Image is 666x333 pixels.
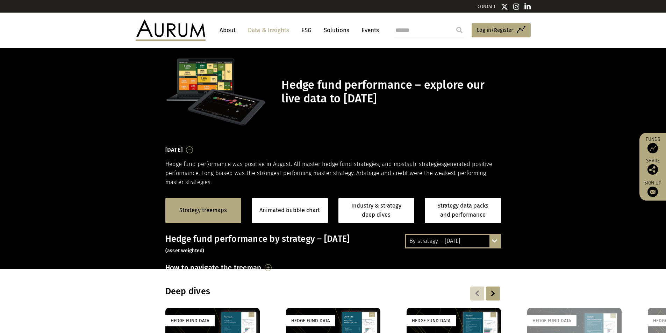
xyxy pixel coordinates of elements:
a: Industry & strategy deep dives [338,198,415,223]
a: About [216,24,239,37]
a: Log in/Register [472,23,531,38]
a: Solutions [320,24,353,37]
h1: Hedge fund performance – explore our live data to [DATE] [281,78,499,106]
h3: Deep dives [165,286,411,297]
h3: How to navigate the treemap [165,262,262,274]
small: (asset weighted) [165,248,205,254]
img: Instagram icon [513,3,520,10]
a: Strategy treemaps [179,206,227,215]
a: Funds [643,136,663,153]
a: CONTACT [478,4,496,9]
div: By strategy – [DATE] [406,235,500,247]
p: Hedge fund performance was positive in August. All master hedge fund strategies, and most generat... [165,160,501,187]
div: Hedge Fund Data [527,315,577,326]
img: Access Funds [647,143,658,153]
a: Events [358,24,379,37]
img: Twitter icon [501,3,508,10]
img: Aurum [136,20,206,41]
a: Sign up [643,180,663,197]
a: Data & Insights [244,24,293,37]
a: Animated bubble chart [259,206,320,215]
h3: [DATE] [165,145,183,155]
div: Hedge Fund Data [286,315,335,326]
span: sub-strategies [407,161,444,167]
div: Hedge Fund Data [165,315,215,326]
img: Share this post [647,164,658,175]
span: Log in/Register [477,26,513,34]
div: Share [643,159,663,175]
img: Sign up to our newsletter [647,187,658,197]
h3: Hedge fund performance by strategy – [DATE] [165,234,501,255]
a: Strategy data packs and performance [425,198,501,223]
input: Submit [452,23,466,37]
img: Linkedin icon [524,3,531,10]
a: ESG [298,24,315,37]
div: Hedge Fund Data [407,315,456,326]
